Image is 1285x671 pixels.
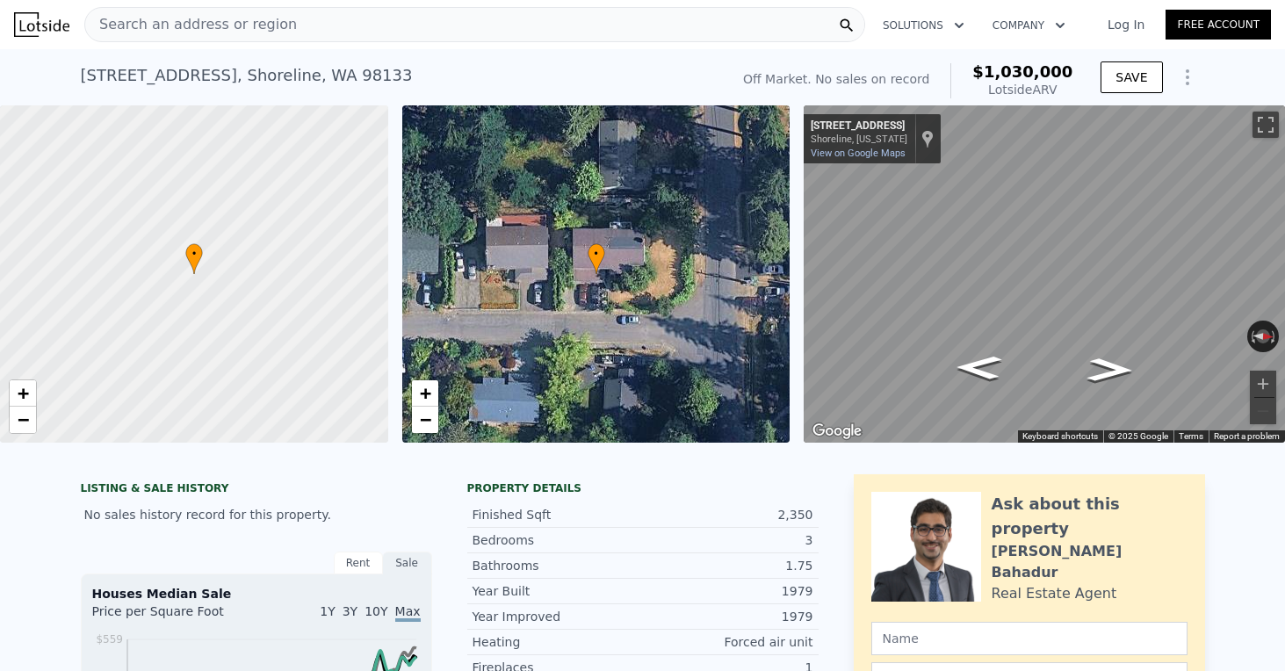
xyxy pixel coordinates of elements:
button: Zoom in [1250,371,1276,397]
div: Houses Median Sale [92,585,421,602]
div: Off Market. No sales on record [743,70,929,88]
a: Zoom in [10,380,36,407]
div: Shoreline, [US_STATE] [811,133,907,145]
path: Go South, Wallingford Ave N [936,350,1022,386]
button: Rotate counterclockwise [1247,321,1257,352]
span: − [419,408,430,430]
a: Report a problem [1214,431,1280,441]
div: Map [804,105,1285,443]
div: Real Estate Agent [992,583,1117,604]
a: View on Google Maps [811,148,906,159]
button: Company [978,10,1079,41]
div: 1979 [643,608,813,625]
a: Terms [1179,431,1203,441]
span: + [419,382,430,404]
div: Lotside ARV [972,81,1072,98]
span: • [588,246,605,262]
span: $1,030,000 [972,62,1072,81]
div: 1979 [643,582,813,600]
div: 1.75 [643,557,813,574]
span: • [185,246,203,262]
div: Heating [473,633,643,651]
div: Ask about this property [992,492,1188,541]
button: Solutions [869,10,978,41]
div: [STREET_ADDRESS] , Shoreline , WA 98133 [81,63,413,88]
a: Zoom out [10,407,36,433]
div: Rent [334,552,383,574]
button: Reset the view [1247,328,1280,343]
div: Property details [467,481,819,495]
span: 10Y [365,604,387,618]
button: Show Options [1170,60,1205,95]
div: Price per Square Foot [92,602,256,631]
path: Go North, Wallingford Ave N [1068,352,1153,387]
div: No sales history record for this property. [81,499,432,530]
div: • [185,243,203,274]
button: SAVE [1101,61,1162,93]
button: Rotate clockwise [1270,321,1280,352]
div: Finished Sqft [473,506,643,523]
div: Bathrooms [473,557,643,574]
button: Keyboard shortcuts [1022,430,1098,443]
img: Lotside [14,12,69,37]
div: Street View [804,105,1285,443]
button: Zoom out [1250,398,1276,424]
div: 2,350 [643,506,813,523]
div: [PERSON_NAME] Bahadur [992,541,1188,583]
a: Open this area in Google Maps (opens a new window) [808,420,866,443]
input: Name [871,622,1188,655]
div: [STREET_ADDRESS] [811,119,907,133]
span: 3Y [343,604,357,618]
div: Year Improved [473,608,643,625]
div: Forced air unit [643,633,813,651]
a: Log In [1086,16,1166,33]
div: Bedrooms [473,531,643,549]
a: Zoom in [412,380,438,407]
span: © 2025 Google [1108,431,1168,441]
div: Sale [383,552,432,574]
span: 1Y [320,604,335,618]
div: 3 [643,531,813,549]
span: + [18,382,29,404]
div: LISTING & SALE HISTORY [81,481,432,499]
tspan: $559 [96,633,123,646]
a: Free Account [1166,10,1271,40]
img: Google [808,420,866,443]
span: Max [395,604,421,622]
div: • [588,243,605,274]
span: Search an address or region [85,14,297,35]
span: − [18,408,29,430]
button: Toggle fullscreen view [1253,112,1279,138]
a: Zoom out [412,407,438,433]
div: Year Built [473,582,643,600]
a: Show location on map [921,129,934,148]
